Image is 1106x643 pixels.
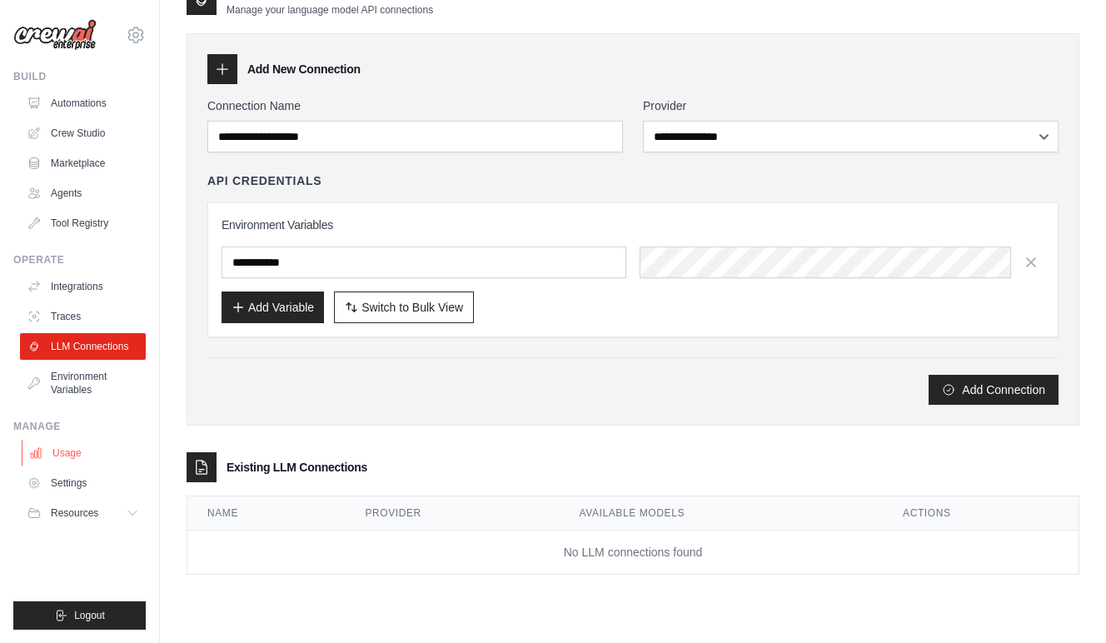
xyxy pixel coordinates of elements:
[559,496,883,531] th: Available Models
[361,299,463,316] span: Switch to Bulk View
[51,506,98,520] span: Resources
[13,253,146,267] div: Operate
[929,375,1059,405] button: Add Connection
[20,120,146,147] a: Crew Studio
[20,90,146,117] a: Automations
[20,363,146,403] a: Environment Variables
[345,496,559,531] th: Provider
[13,19,97,51] img: Logo
[20,180,146,207] a: Agents
[227,3,433,17] p: Manage your language model API connections
[187,496,345,531] th: Name
[247,61,361,77] h3: Add New Connection
[13,601,146,630] button: Logout
[20,470,146,496] a: Settings
[207,172,321,189] h4: API Credentials
[20,150,146,177] a: Marketplace
[207,97,623,114] label: Connection Name
[22,440,147,466] a: Usage
[187,531,1079,575] td: No LLM connections found
[20,333,146,360] a: LLM Connections
[334,292,474,323] button: Switch to Bulk View
[227,459,367,476] h3: Existing LLM Connections
[13,420,146,433] div: Manage
[222,292,324,323] button: Add Variable
[13,70,146,83] div: Build
[222,217,1044,233] h3: Environment Variables
[20,210,146,237] a: Tool Registry
[74,609,105,622] span: Logout
[883,496,1079,531] th: Actions
[643,97,1059,114] label: Provider
[20,303,146,330] a: Traces
[20,273,146,300] a: Integrations
[20,500,146,526] button: Resources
